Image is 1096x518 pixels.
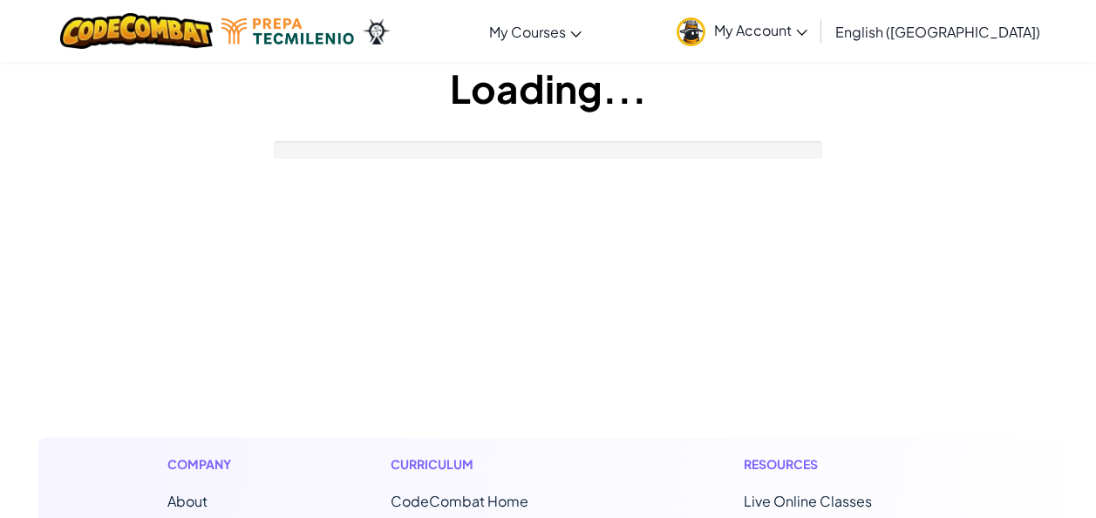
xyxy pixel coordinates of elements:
h1: Company [167,455,248,474]
span: My Courses [489,23,566,41]
img: Tecmilenio logo [221,18,354,44]
a: Live Online Classes [744,492,872,510]
a: My Account [668,3,816,58]
a: My Courses [480,8,590,55]
span: CodeCombat Home [391,492,528,510]
h1: Curriculum [391,455,602,474]
a: English ([GEOGRAPHIC_DATA]) [827,8,1049,55]
img: CodeCombat logo [60,13,213,49]
span: My Account [714,21,807,39]
h1: Resources [744,455,929,474]
span: English ([GEOGRAPHIC_DATA]) [835,23,1040,41]
img: Ozaria [363,18,391,44]
img: avatar [677,17,705,46]
a: About [167,492,208,510]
